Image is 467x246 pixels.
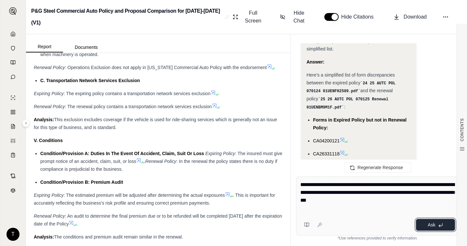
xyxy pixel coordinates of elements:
button: Hide Chat [277,7,311,27]
span: CA04200121 [313,138,340,143]
span: . [76,221,78,226]
strong: Analysis: [34,234,54,239]
a: Custom Report [4,134,22,147]
span: The conditions and premium audit remain similar in the renewal. [54,234,183,239]
span: Hide Chat [289,9,309,25]
img: Expand sidebar [9,7,17,15]
h2: P&G Steel Commercial Auto Policy and Proposal Comparison for [DATE]-[DATE] (V1) [31,5,222,29]
a: Home [4,27,22,40]
span: This exclusion excludes coverage if the vehicle is used for ride-sharing services which is genera... [34,117,277,130]
strong: Analysis: [34,117,54,122]
a: Single Policy [4,91,22,104]
a: Claim Coverage [4,120,22,133]
span: Download [404,13,427,21]
button: Regenerate Response [344,162,411,173]
code: 25 26 AUTC POL 070125 Renewal 01UENBM9M1F.pdf [306,97,388,110]
a: Coverage Table [4,149,22,162]
button: Expand sidebar [22,119,30,127]
span: Finally, I will present the discrepancies in a simplified list. [306,38,392,51]
a: Contract Analysis [4,169,22,182]
span: : The renewal policy contains a transportation network services exclusion [65,104,212,109]
span: Renewal Policy [145,159,176,164]
a: Documents Vault [4,42,22,55]
button: Download [391,10,429,23]
span: : Operations Exclusion does not apply in [US_STATE] Commercial Auto Policy with the endorsement [65,65,267,70]
span: . The vehicles garaged at the various locations could pose risks when machinery is operated. [40,44,280,57]
span: : An audit to determine the final premium due or to be refunded will be completed [DATE] after th... [34,213,282,226]
span: Ask [428,222,435,227]
span: : The expiring policy contains a transportation network services exclusion [64,91,211,96]
em: Renewal Policy [34,213,65,219]
span: Expiring Policy [205,151,235,156]
button: Full Screen [230,7,267,27]
strong: V. Conditions [34,138,63,143]
button: Ask [416,219,455,231]
a: Policy Comparisons [4,106,22,119]
span: Condition/Provision A: Duties In The Event Of Accident, Claim, Suit Or Loss [40,151,204,156]
span: Regenerate Response [357,165,403,170]
span: CA26331118 [313,151,340,156]
button: Expand sidebar [6,5,19,18]
span: : [344,104,345,109]
a: Prompt Library [4,56,22,69]
em: Expiring Policy [34,91,64,96]
a: Legal Search Engine [4,184,22,197]
span: : The estimated premium will be adjusted after determining the actual exposures [64,193,225,198]
span: Full Screen [242,9,264,25]
a: Chat [4,70,22,83]
span: Condition/Provision B: Premium Audit [40,180,123,185]
span: C. Transportation Network Services Exclusion [40,78,140,83]
span: . This is important for accurately reflecting the business's risk profile and ensuring correct pr... [34,193,275,206]
span: Forms in Expired Policy but not in Renewal Policy: [313,117,407,130]
em: Expiring Policy [34,193,64,198]
button: Documents [63,42,110,52]
button: Report [26,41,63,52]
div: *Use references provided to verify information. [296,236,459,241]
span: . [144,159,145,164]
span: CONTENTS [460,118,465,141]
span: Hide Citations [341,13,378,21]
em: Renewal Policy [34,65,65,70]
span: Here's a simplified list of form discrepancies between the expired policy [306,72,395,85]
div: T [6,228,19,241]
span: : The insured must give prompt notice of an accident, claim, suit, or loss [40,151,282,164]
em: Renewal Policy [34,104,65,109]
span: : In the renewal the policy states there is no duty if compliance is prejudicial to the business. [40,159,277,172]
strong: Answer: [306,59,324,65]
